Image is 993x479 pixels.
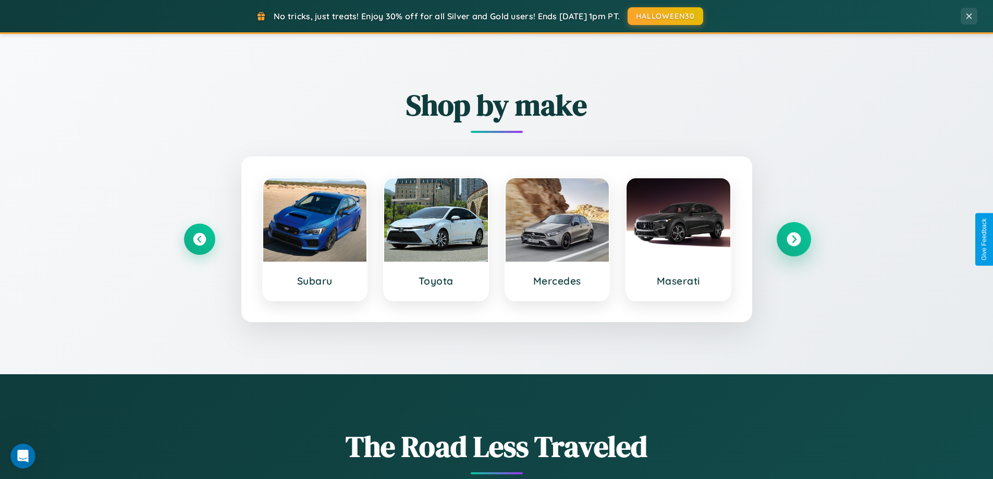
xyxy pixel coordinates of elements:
[637,275,720,287] h3: Maserati
[980,218,988,261] div: Give Feedback
[395,275,477,287] h3: Toyota
[184,85,810,125] h2: Shop by make
[628,7,703,25] button: HALLOWEEN30
[516,275,599,287] h3: Mercedes
[184,426,810,466] h1: The Road Less Traveled
[274,275,357,287] h3: Subaru
[10,444,35,469] iframe: Intercom live chat
[274,11,620,21] span: No tricks, just treats! Enjoy 30% off for all Silver and Gold users! Ends [DATE] 1pm PT.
